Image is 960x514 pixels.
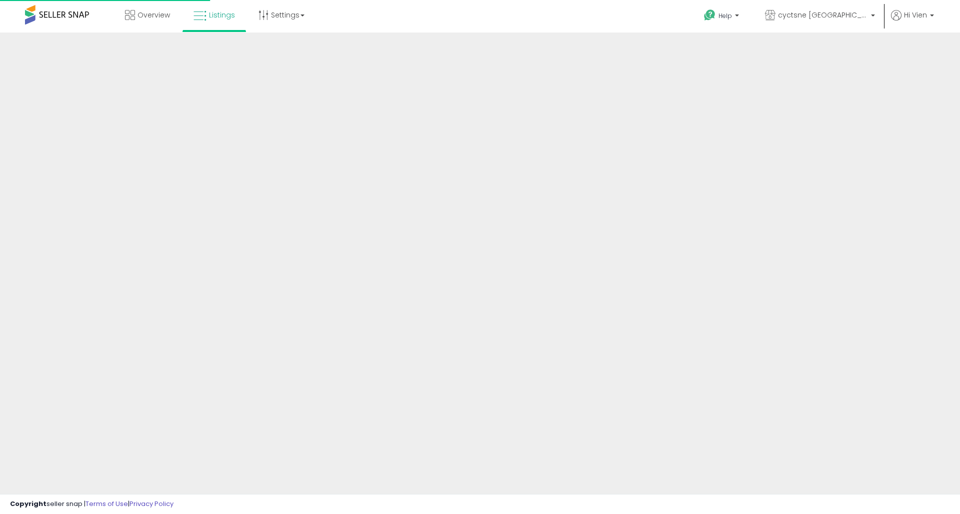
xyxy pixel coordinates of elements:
[137,10,170,20] span: Overview
[209,10,235,20] span: Listings
[904,10,927,20] span: Hi Vien
[696,1,749,32] a: Help
[703,9,716,21] i: Get Help
[778,10,868,20] span: cyctsne [GEOGRAPHIC_DATA]
[718,11,732,20] span: Help
[891,10,934,32] a: Hi Vien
